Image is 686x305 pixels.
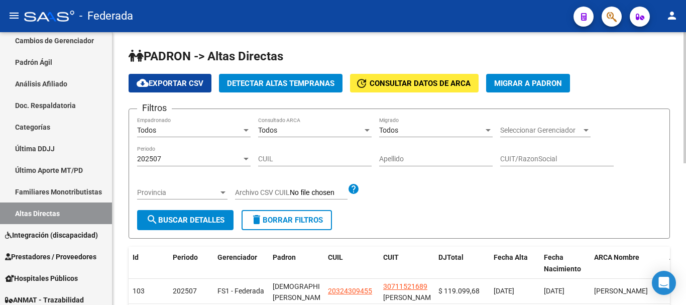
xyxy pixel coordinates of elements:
[273,253,296,261] span: Padron
[227,79,334,88] span: Detectar Altas Tempranas
[490,247,540,280] datatable-header-cell: Fecha Alta
[79,5,133,27] span: - Federada
[133,287,145,295] span: 103
[137,77,149,89] mat-icon: cloud_download
[594,253,639,261] span: ARCA Nombre
[137,188,218,197] span: Provincia
[383,281,430,302] div: [PERSON_NAME] Y [PERSON_NAME]
[290,188,348,197] input: Archivo CSV CUIL
[137,155,161,163] span: 202507
[379,247,434,280] datatable-header-cell: CUIT
[146,214,158,226] mat-icon: search
[129,74,211,92] button: Exportar CSV
[544,253,581,273] span: Fecha Nacimiento
[137,210,234,230] button: Buscar Detalles
[500,126,582,135] span: Seleccionar Gerenciador
[146,216,224,225] span: Buscar Detalles
[494,253,528,261] span: Fecha Alta
[217,287,264,295] span: FS1 - Federada
[494,287,514,295] span: [DATE]
[494,79,562,88] span: Migrar a Padron
[590,247,665,280] datatable-header-cell: ARCA Nombre
[137,126,156,134] span: Todos
[242,210,332,230] button: Borrar Filtros
[379,126,398,134] span: Todos
[438,253,464,261] span: DJTotal
[251,216,323,225] span: Borrar Filtros
[540,247,590,280] datatable-header-cell: Fecha Nacimiento
[328,287,372,295] span: 20324309455
[383,282,427,290] span: 30711521689
[438,285,486,297] div: $ 119.099,68
[217,253,257,261] span: Gerenciador
[356,77,368,89] mat-icon: update
[666,10,678,22] mat-icon: person
[173,253,198,261] span: Periodo
[133,253,139,261] span: Id
[5,251,96,262] span: Prestadores / Proveedores
[173,287,197,295] span: 202507
[594,287,648,295] span: FABRICIO ROBERTO
[129,49,283,63] span: PADRON -> Altas Directas
[235,188,290,196] span: Archivo CSV CUIL
[652,271,676,295] div: Open Intercom Messenger
[324,247,379,280] datatable-header-cell: CUIL
[370,79,471,88] span: Consultar datos de ARCA
[137,79,203,88] span: Exportar CSV
[486,74,570,92] button: Migrar a Padron
[8,10,20,22] mat-icon: menu
[5,273,78,284] span: Hospitales Públicos
[5,230,98,241] span: Integración (discapacidad)
[129,247,169,280] datatable-header-cell: Id
[269,247,324,280] datatable-header-cell: Padron
[258,126,277,134] span: Todos
[348,183,360,195] mat-icon: help
[137,101,172,115] h3: Filtros
[434,247,490,280] datatable-header-cell: DJTotal
[169,247,213,280] datatable-header-cell: Periodo
[328,253,343,261] span: CUIL
[213,247,269,280] datatable-header-cell: Gerenciador
[383,253,399,261] span: CUIT
[251,214,263,226] mat-icon: delete
[219,74,342,92] button: Detectar Altas Tempranas
[544,287,564,295] span: [DATE]
[350,74,479,92] button: Consultar datos de ARCA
